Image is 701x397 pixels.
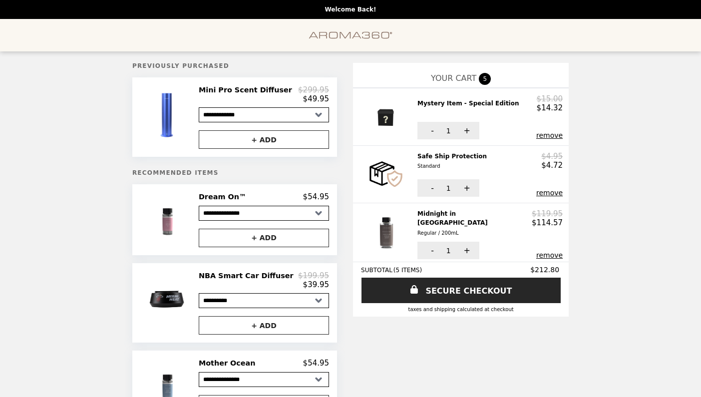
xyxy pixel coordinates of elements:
[417,162,487,171] div: Standard
[541,152,563,161] p: $4.95
[298,85,329,94] p: $299.95
[452,122,479,139] button: +
[536,131,563,139] button: remove
[417,99,523,108] h2: Mystery Item - Special Edition
[417,229,528,238] div: Regular / 200mL
[199,192,250,201] h2: Dream On™
[303,94,330,103] p: $49.95
[431,73,476,83] span: YOUR CART
[530,266,561,274] span: $212.80
[303,280,330,289] p: $39.95
[139,85,197,141] img: Mini Pro Scent Diffuser
[537,94,563,103] p: $15.00
[446,247,451,255] span: 1
[532,218,563,227] p: $114.57
[361,209,413,259] img: Midnight in Paris
[452,179,479,197] button: +
[298,271,329,280] p: $199.95
[139,271,197,327] img: NBA Smart Car Diffuser
[132,62,337,69] h5: Previously Purchased
[417,242,445,259] button: -
[303,192,330,201] p: $54.95
[199,229,329,247] button: + ADD
[199,372,329,387] select: Select a product variant
[417,209,532,238] h2: Midnight in [GEOGRAPHIC_DATA]
[393,267,422,274] span: ( 5 ITEMS )
[537,103,563,112] p: $14.32
[303,359,330,368] p: $54.95
[361,267,393,274] span: SUBTOTAL
[199,85,296,94] h2: Mini Pro Scent Diffuser
[541,161,563,170] p: $4.72
[479,73,491,85] span: 5
[132,169,337,176] h5: Recommended Items
[199,107,329,122] select: Select a product variant
[199,206,329,221] select: Select a product variant
[363,94,411,139] img: Mystery Item - Special Edition
[536,189,563,197] button: remove
[417,179,445,197] button: -
[532,209,563,218] p: $119.95
[417,122,445,139] button: -
[446,127,451,135] span: 1
[199,316,329,335] button: + ADD
[363,152,411,197] img: Safe Ship Protection
[199,359,260,368] h2: Mother Ocean
[199,293,329,308] select: Select a product variant
[446,184,451,192] span: 1
[199,271,298,280] h2: NBA Smart Car Diffuser
[452,242,479,259] button: +
[140,192,197,247] img: Dream On™
[361,278,561,303] a: SECURE CHECKOUT
[536,251,563,259] button: remove
[325,6,376,13] p: Welcome Back!
[309,25,392,45] img: Brand Logo
[361,307,561,312] div: Taxes and Shipping calculated at checkout
[199,130,329,149] button: + ADD
[417,152,491,171] h2: Safe Ship Protection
